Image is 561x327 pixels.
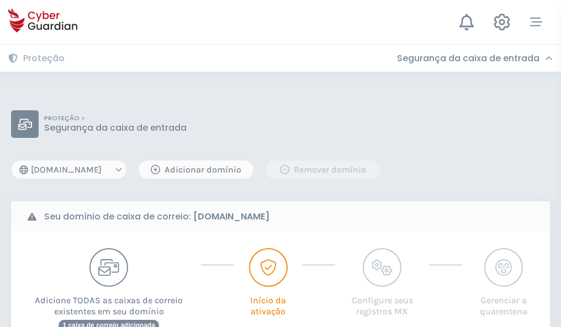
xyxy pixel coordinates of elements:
p: PROTEÇÃO > [44,115,187,122]
button: Configure seus registros MX [346,248,419,317]
button: Início da ativação [245,248,290,317]
div: Segurança da caixa de entrada [397,53,553,64]
b: Seu domínio de caixa de correio: [44,210,269,223]
div: Adicionar domínio [147,163,245,176]
button: Adicionar domínio [138,160,254,179]
h3: Proteção [23,53,65,64]
h3: Segurança da caixa de entrada [397,53,539,64]
p: Adicione TODAS as caixas de correio existentes em seu domínio [28,287,190,317]
p: Início da ativação [245,287,290,317]
button: Remover domínio [265,160,381,179]
button: Gerenciar a quarentena [473,248,533,317]
p: Gerenciar a quarentena [473,287,533,317]
strong: [DOMAIN_NAME] [193,210,269,223]
p: Segurança da caixa de entrada [44,122,187,133]
div: Remover domínio [274,163,372,176]
p: Configure seus registros MX [346,287,419,317]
